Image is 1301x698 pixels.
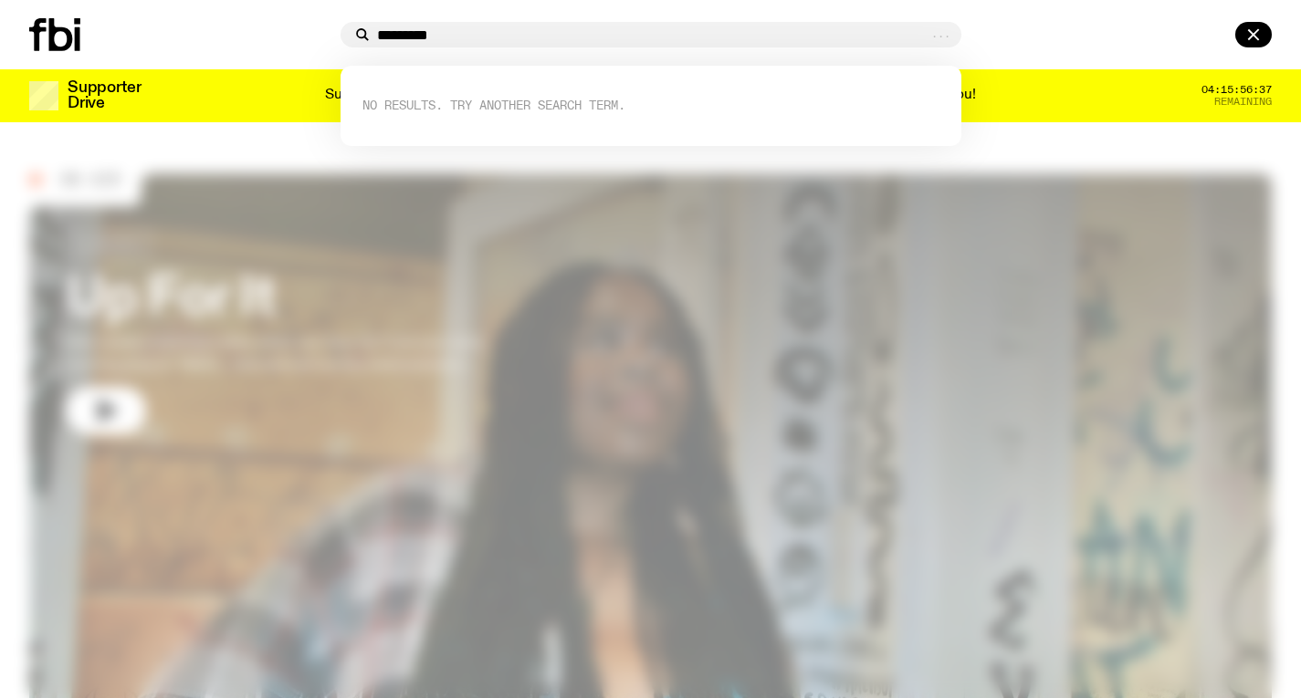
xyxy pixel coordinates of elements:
span: . [931,26,938,41]
span: Remaining [1214,97,1272,107]
span: . [938,26,944,41]
span: No Results. Try another search term. [362,97,625,114]
span: . [944,26,950,41]
p: Supporter Drive 2025: Shaping the future of our city’s music, arts, and culture - with the help o... [325,88,976,104]
span: 04:15:56:37 [1201,85,1272,95]
h3: Supporter Drive [68,80,141,111]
